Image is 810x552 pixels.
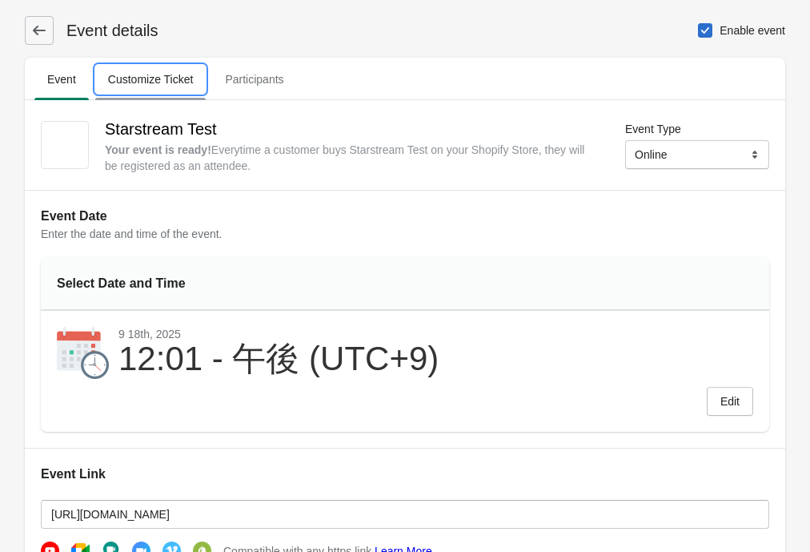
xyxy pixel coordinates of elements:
h1: Event details [54,19,158,42]
button: Edit [707,387,753,416]
span: Event [34,65,89,94]
div: Everytime a customer buys Starstream Test on your Shopify Store, they will be registered as an at... [105,142,599,174]
h2: Event Date [41,207,769,226]
div: 12:01 - 午後 (UTC+9) [118,341,439,377]
span: Enable event [720,22,785,38]
span: Participants [212,65,296,94]
img: calendar-9220d27974dede90758afcd34f990835.png [57,327,109,379]
span: Customize Ticket [95,65,207,94]
label: Event Type [625,121,681,137]
h2: Starstream Test [105,116,599,142]
strong: Your event is ready ! [105,143,211,156]
span: Enter the date and time of the event. [41,228,222,240]
input: https://secret-url.com [41,500,769,529]
span: Edit [720,395,740,408]
div: Select Date and Time [57,274,266,293]
h2: Event Link [41,465,769,484]
div: 9 18th, 2025 [118,327,439,341]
